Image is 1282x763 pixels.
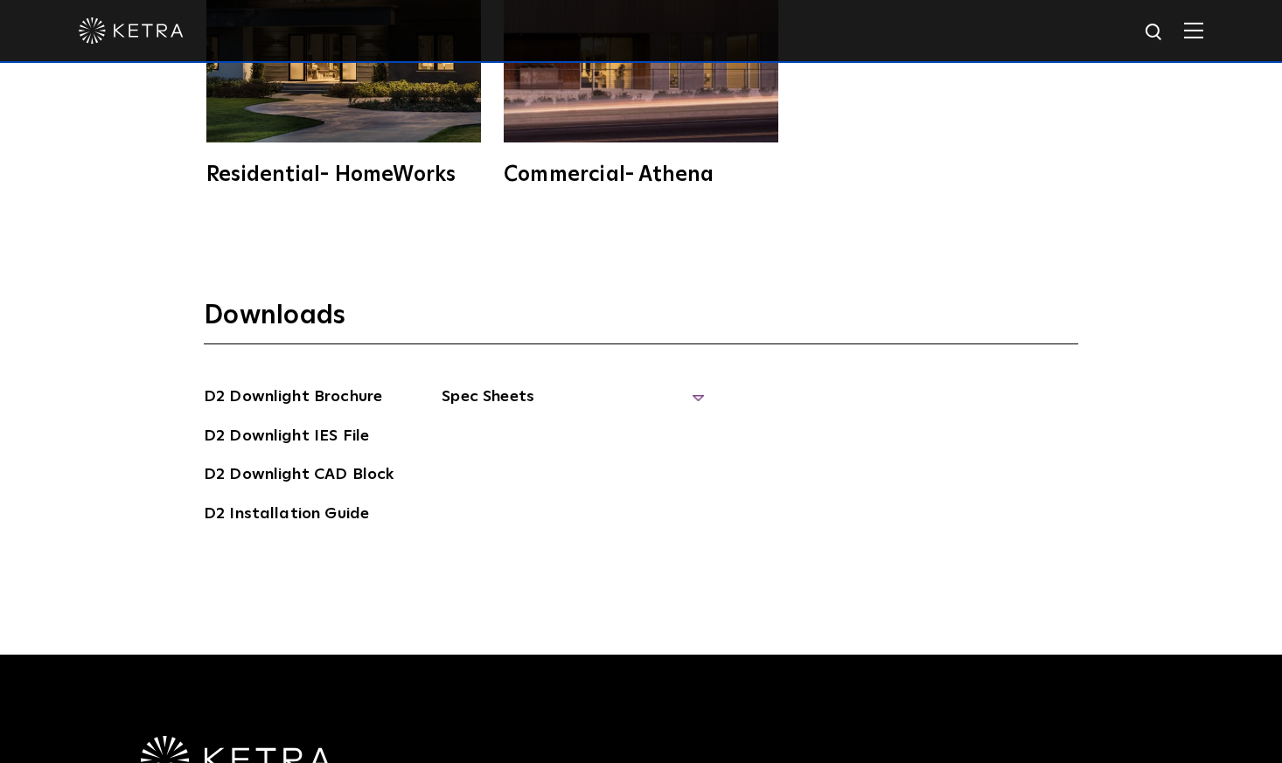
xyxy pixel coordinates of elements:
[504,164,778,185] div: Commercial- Athena
[204,462,394,490] a: D2 Downlight CAD Block
[1144,22,1166,44] img: search icon
[206,164,481,185] div: Residential- HomeWorks
[204,299,1078,344] h3: Downloads
[204,424,369,452] a: D2 Downlight IES File
[204,502,369,530] a: D2 Installation Guide
[1184,22,1203,38] img: Hamburger%20Nav.svg
[79,17,184,44] img: ketra-logo-2019-white
[442,385,704,423] span: Spec Sheets
[204,385,382,413] a: D2 Downlight Brochure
